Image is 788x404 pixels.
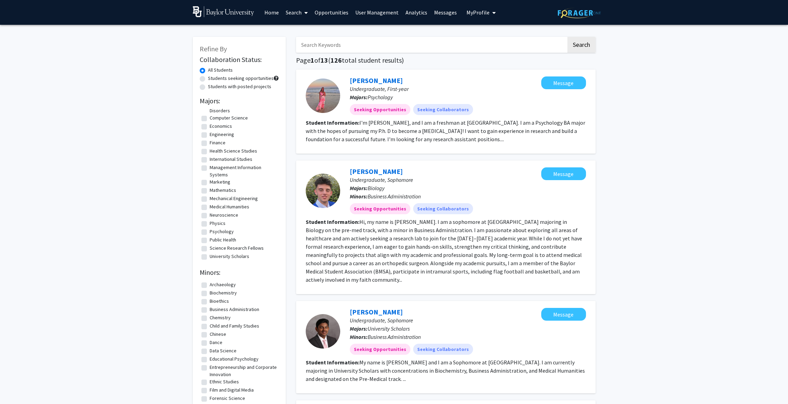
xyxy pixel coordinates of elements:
[352,0,402,24] a: User Management
[210,147,257,155] label: Health Science Studies
[296,56,596,64] h1: Page of ( total student results)
[208,75,274,82] label: Students seeking opportunities
[558,8,601,18] img: ForagerOne Logo
[541,167,586,180] button: Message Alexander Grubbs
[210,306,259,313] label: Business Administration
[200,268,279,277] h2: Minors:
[210,289,237,297] label: Biochemistry
[210,114,248,122] label: Computer Science
[210,314,231,321] label: Chemistry
[368,94,393,101] span: Psychology
[210,298,229,305] label: Bioethics
[368,333,421,340] span: Business Administration
[210,156,252,163] label: International Studies
[210,331,226,338] label: Chinese
[350,308,403,316] a: [PERSON_NAME]
[350,333,368,340] b: Minors:
[311,56,314,64] span: 1
[200,55,279,64] h2: Collaboration Status:
[210,386,254,394] label: Film and Digital Media
[210,281,236,288] label: Archaeology
[306,359,585,382] fg-read-more: My name is [PERSON_NAME] and I am a Sophomore at [GEOGRAPHIC_DATA]. I am currently majoring in Un...
[210,347,237,354] label: Data Science
[306,218,582,283] fg-read-more: Hi, my name is [PERSON_NAME]. I am a sophomore at [GEOGRAPHIC_DATA] majoring in Biology on the pr...
[210,236,236,244] label: Public Health
[210,322,259,330] label: Child and Family Studies
[306,359,359,366] b: Student Information:
[210,245,264,252] label: Science Research Fellows
[210,211,238,219] label: Neuroscience
[5,373,29,399] iframe: Chat
[368,325,410,332] span: University Scholars
[350,344,410,355] mat-chip: Seeking Opportunities
[200,44,227,53] span: Refine By
[210,195,258,202] label: Mechanical Engineering
[350,193,368,200] b: Minors:
[350,104,410,115] mat-chip: Seeking Opportunities
[330,56,342,64] span: 126
[402,0,431,24] a: Analytics
[350,85,409,92] span: Undergraduate, First-year
[321,56,328,64] span: 13
[311,0,352,24] a: Opportunities
[306,218,359,225] b: Student Information:
[210,139,225,146] label: Finance
[413,203,473,214] mat-chip: Seeking Collaborators
[282,0,311,24] a: Search
[210,123,232,130] label: Economics
[368,193,421,200] span: Business Administration
[413,344,473,355] mat-chip: Seeking Collaborators
[210,131,234,138] label: Engineering
[413,104,473,115] mat-chip: Seeking Collaborators
[193,6,254,17] img: Baylor University Logo
[350,76,403,85] a: [PERSON_NAME]
[210,228,234,235] label: Psychology
[210,187,236,194] label: Mathematics
[567,37,596,53] button: Search
[210,355,259,363] label: Educational Psychology
[466,9,490,16] span: My Profile
[350,176,413,183] span: Undergraduate, Sophomore
[368,185,385,191] span: Biology
[210,378,239,385] label: Ethnic Studies
[306,119,585,143] fg-read-more: I'm [PERSON_NAME], and I am a freshman at [GEOGRAPHIC_DATA]. I am a Psychology BA major with the ...
[261,0,282,24] a: Home
[210,364,277,378] label: Entrepreneurship and Corporate Innovation
[350,203,410,214] mat-chip: Seeking Opportunities
[210,220,225,227] label: Physics
[210,203,249,210] label: Medical Humanities
[431,0,460,24] a: Messages
[350,317,413,324] span: Undergraduate, Sophomore
[350,325,368,332] b: Majors:
[350,167,403,176] a: [PERSON_NAME]
[210,178,230,186] label: Marketing
[208,83,271,90] label: Students with posted projects
[200,97,279,105] h2: Majors:
[208,66,233,74] label: All Students
[541,76,586,89] button: Message Lillian Odle
[296,37,566,53] input: Search Keywords
[350,94,368,101] b: Majors:
[210,339,222,346] label: Dance
[541,308,586,321] button: Message Anishvaran Manohar
[210,395,245,402] label: Forensic Science
[306,119,359,126] b: Student Information:
[210,164,277,178] label: Management Information Systems
[210,253,249,260] label: University Scholars
[350,185,368,191] b: Majors:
